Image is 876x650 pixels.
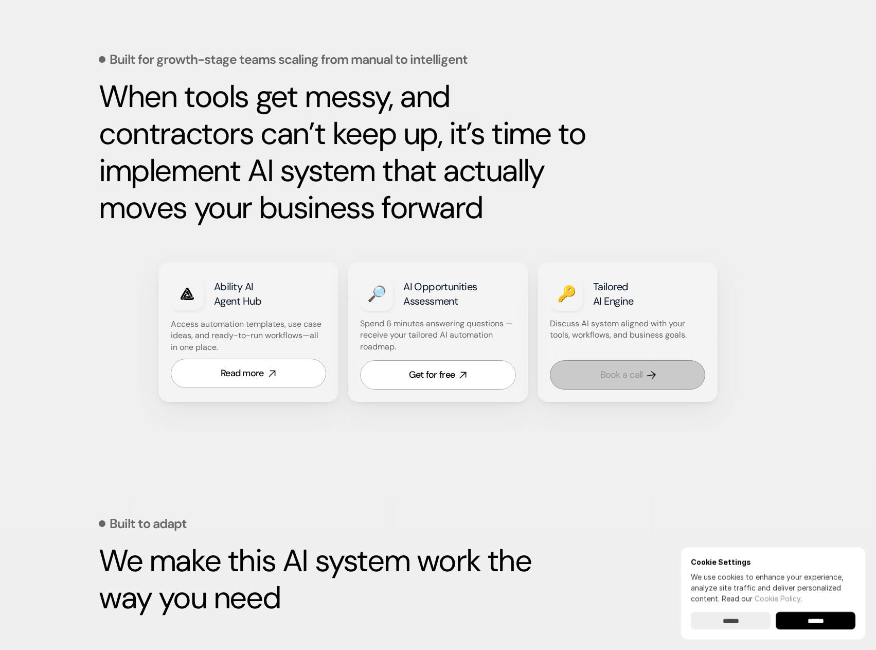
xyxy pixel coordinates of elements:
[691,571,855,604] p: We use cookies to enhance your experience, analyze site traffic and deliver personalized content.
[99,76,593,228] strong: When tools get messy, and contractors can’t keep up, it’s time to implement AI system that actual...
[593,294,634,308] strong: AI Engine
[722,594,802,603] span: Read our .
[110,53,468,66] p: Built for growth-stage teams scaling from manual to intelligent
[360,360,516,390] a: Get for free
[171,359,327,388] a: Read more
[550,360,706,390] a: Book a call
[409,368,455,381] div: Get for free
[755,594,800,603] a: Cookie Policy
[214,280,262,308] strong: Ability AI Agent Hub
[403,280,479,308] strong: AI Opportunities Assessment
[600,368,643,381] div: Book a call
[367,283,386,305] h3: 🔎
[593,280,629,293] strong: Tailored
[221,367,264,380] div: Read more
[171,319,325,353] p: Access automation templates, use case ideas, and ready-to-run workflows—all in one place.
[550,318,704,341] p: Discuss AI system aligned with your tools, workflows, and business goals.
[110,517,187,530] p: Built to adapt
[557,283,576,305] h3: 🔑
[360,318,515,352] strong: Spend 6 minutes answering questions — receive your tailored AI automation roadmap.
[691,557,855,566] h6: Cookie Settings
[99,540,538,618] strong: We make this AI system work the way you need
